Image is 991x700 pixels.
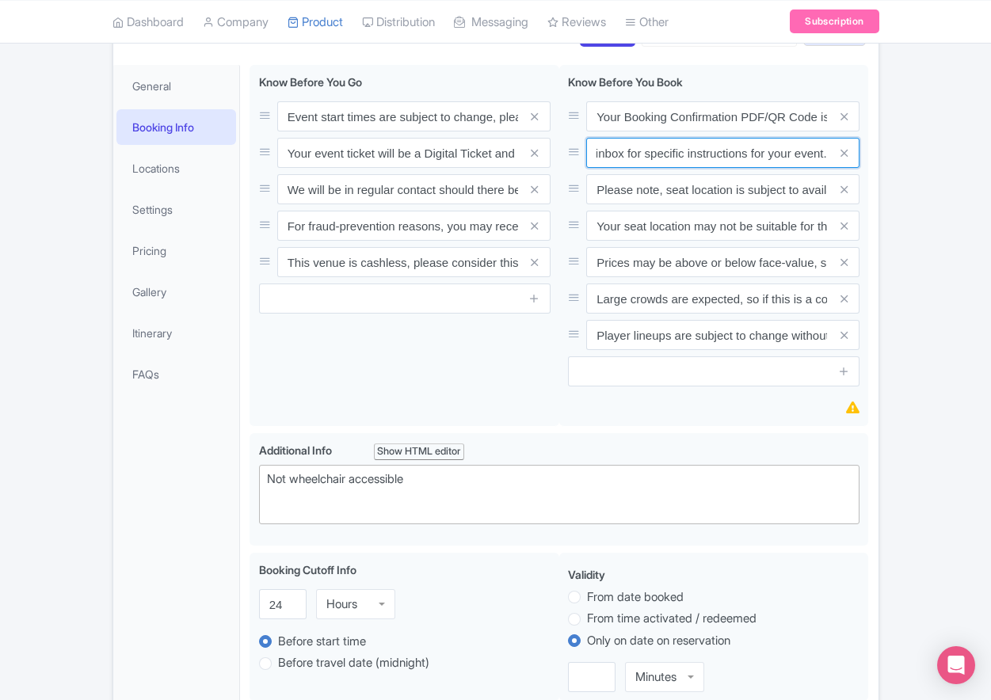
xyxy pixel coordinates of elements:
[116,356,237,392] a: FAQs
[790,10,879,33] a: Subscription
[587,610,757,628] label: From time activated / redeemed
[259,443,332,457] span: Additional Info
[116,315,237,351] a: Itinerary
[116,192,237,227] a: Settings
[116,150,237,186] a: Locations
[587,588,684,607] label: From date booked
[116,233,237,268] a: Pricing
[116,274,237,310] a: Gallery
[116,68,237,104] a: General
[259,75,362,89] span: Know Before You Go
[278,654,429,672] label: Before travel date (midnight)
[116,109,237,145] a: Booking Info
[568,568,605,581] span: Validity
[635,670,677,684] div: Minutes
[267,470,852,506] div: Not wheelchair accessible
[587,632,730,650] label: Only on date on reservation
[937,646,975,684] div: Open Intercom Messenger
[259,561,356,578] label: Booking Cutoff Info
[326,597,357,611] div: Hours
[278,633,366,651] label: Before start time
[568,75,683,89] span: Know Before You Book
[374,443,465,460] div: Show HTML editor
